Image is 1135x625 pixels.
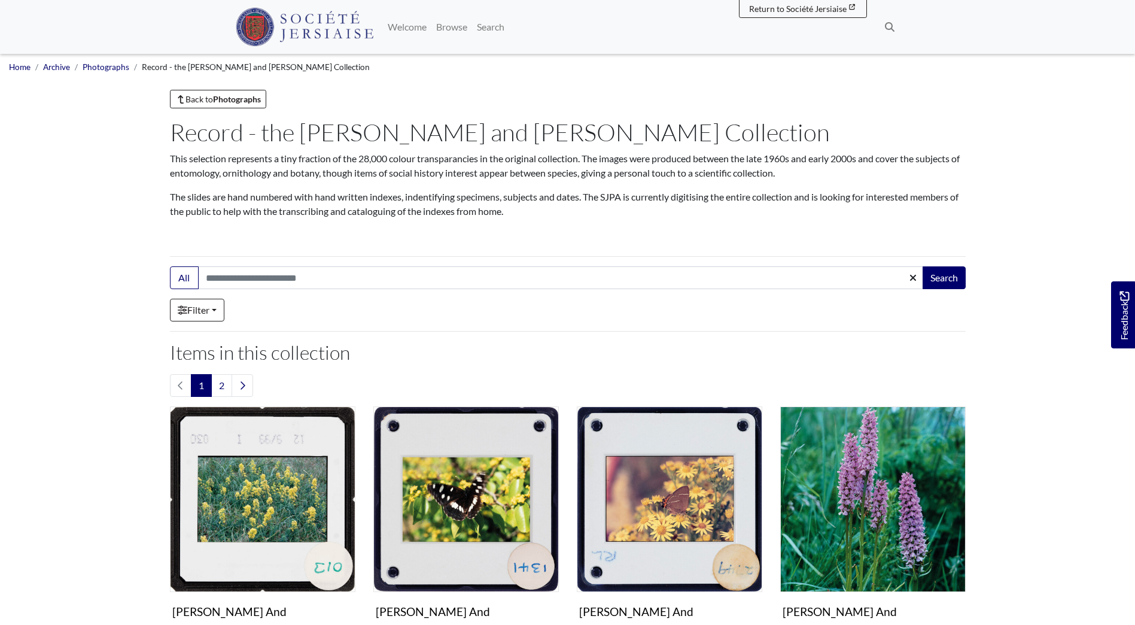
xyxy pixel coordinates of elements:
[170,266,199,289] button: All
[170,299,224,321] a: Filter
[236,5,374,49] a: Société Jersiaise logo
[780,406,966,592] img: Roger And Margaret Long Collection 004
[198,266,924,289] input: Search this collection...
[170,151,966,180] p: This selection represents a tiny fraction of the 28,000 colour transparancies in the original col...
[170,374,966,397] nav: pagination
[749,4,847,14] span: Return to Société Jersiaise
[923,266,966,289] button: Search
[170,90,267,108] a: Back toPhotographs
[170,406,355,592] img: Roger And Margaret Long Collection 001
[373,406,559,592] img: Roger And Margaret Long Collection 002
[232,374,253,397] a: Next page
[236,8,374,46] img: Société Jersiaise
[43,62,70,72] a: Archive
[472,15,509,39] a: Search
[83,62,129,72] a: Photographs
[170,341,966,364] h2: Items in this collection
[1111,281,1135,348] a: Would you like to provide feedback?
[577,406,762,592] img: Roger And Margaret Long Collection 003
[170,374,191,397] li: Previous page
[9,62,31,72] a: Home
[170,190,966,219] p: The slides are hand numbered with hand written indexes, indentifying specimens, subjects and date...
[142,62,370,72] span: Record - the [PERSON_NAME] and [PERSON_NAME] Collection
[213,94,261,104] strong: Photographs
[191,374,212,397] span: Goto page 1
[170,118,966,147] h1: Record - the [PERSON_NAME] and [PERSON_NAME] Collection
[431,15,472,39] a: Browse
[211,374,232,397] a: Goto page 2
[1117,291,1131,339] span: Feedback
[383,15,431,39] a: Welcome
